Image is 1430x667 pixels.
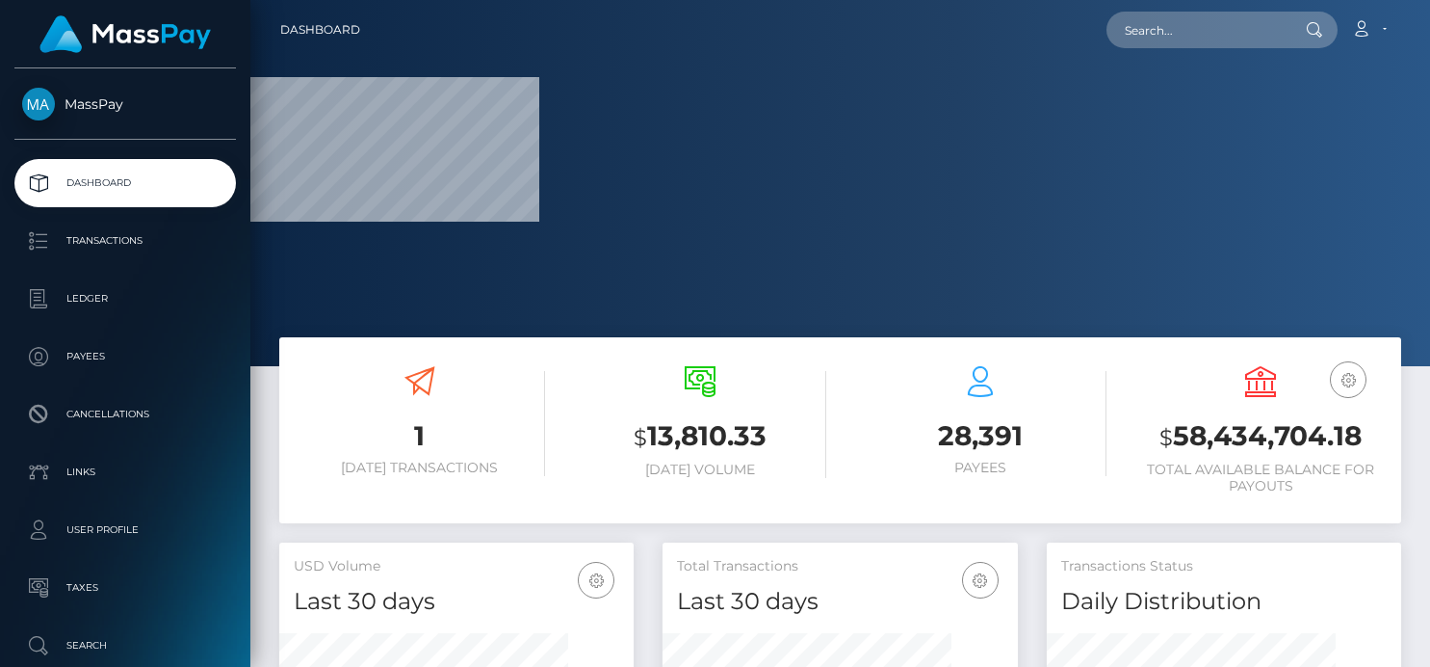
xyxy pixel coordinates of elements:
[1106,12,1287,48] input: Search...
[1061,557,1387,576] h5: Transactions Status
[22,516,228,545] p: User Profile
[14,275,236,323] a: Ledger
[855,417,1106,455] h3: 28,391
[22,169,228,198] p: Dashboard
[1135,417,1387,457] h3: 58,434,704.18
[22,574,228,602] p: Taxes
[14,506,236,554] a: User Profile
[39,15,211,53] img: MassPay Logo
[14,159,236,207] a: Dashboard
[294,557,619,576] h5: USD Volume
[294,585,619,619] h4: Last 30 days
[22,88,55,120] img: MassPay
[855,460,1106,476] h6: Payees
[14,217,236,265] a: Transactions
[22,631,228,660] p: Search
[677,585,1002,619] h4: Last 30 days
[14,95,236,113] span: MassPay
[1061,585,1387,619] h4: Daily Distribution
[14,448,236,496] a: Links
[294,417,545,455] h3: 1
[22,284,228,313] p: Ledger
[22,400,228,429] p: Cancellations
[1135,462,1387,494] h6: Total Available Balance for Payouts
[14,390,236,439] a: Cancellations
[22,227,228,255] p: Transactions
[294,460,545,476] h6: [DATE] Transactions
[634,424,647,451] small: $
[574,462,825,478] h6: [DATE] Volume
[22,458,228,487] p: Links
[14,333,236,381] a: Payees
[280,10,360,50] a: Dashboard
[22,342,228,371] p: Payees
[574,417,825,457] h3: 13,810.33
[1159,424,1173,451] small: $
[14,564,236,612] a: Taxes
[677,557,1002,576] h5: Total Transactions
